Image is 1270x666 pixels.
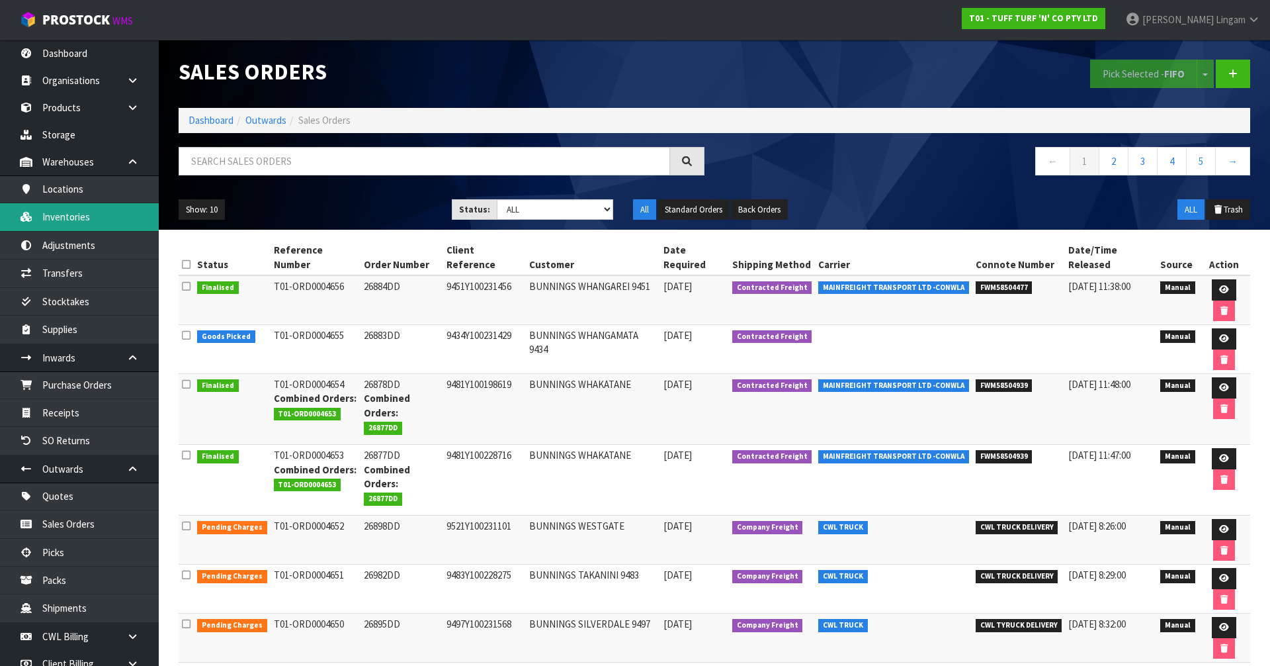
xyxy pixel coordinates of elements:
img: cube-alt.png [20,11,36,28]
button: Standard Orders [657,199,730,220]
span: CWL TRUCK DELIVERY [976,570,1058,583]
span: Sales Orders [298,114,351,126]
span: Company Freight [732,619,803,632]
strong: Combined Orders: [274,392,357,404]
span: Pending Charges [197,521,267,534]
td: 26895DD [360,614,443,663]
td: T01-ORD0004655 [271,325,361,374]
td: T01-ORD0004656 [271,275,361,325]
a: 3 [1128,147,1158,175]
span: Manual [1160,521,1195,534]
span: [DATE] 8:29:00 [1068,569,1126,581]
span: FWM58504939 [976,379,1033,393]
th: Carrier [815,240,972,275]
a: ← [1035,147,1070,175]
td: BUNNINGS WHAKATANE [526,374,659,445]
td: BUNNINGS SILVERDALE 9497 [526,614,659,663]
td: 26883DD [360,325,443,374]
span: CWL TRUCK [818,521,868,534]
th: Client Reference [443,240,526,275]
strong: FIFO [1164,68,1185,80]
span: T01-ORD0004653 [274,408,341,421]
span: [DATE] [663,618,692,630]
td: T01-ORD0004650 [271,614,361,663]
th: Date/Time Released [1065,240,1157,275]
th: Customer [526,240,659,275]
span: [DATE] [663,280,692,293]
nav: Page navigation [724,147,1250,179]
a: → [1215,147,1250,175]
span: CWL TRUCK DELIVERY [976,521,1058,534]
td: T01-ORD0004653 [271,445,361,516]
span: CWL TRUCK [818,570,868,583]
td: BUNNINGS WHANGAMATA 9434 [526,325,659,374]
strong: T01 - TUFF TURF 'N' CO PTY LTD [969,13,1098,24]
button: Trash [1206,199,1250,220]
span: MAINFREIGHT TRANSPORT LTD -CONWLA [818,450,969,463]
button: Pick Selected -FIFO [1090,60,1197,88]
th: Date Required [660,240,729,275]
td: 26982DD [360,565,443,614]
span: Manual [1160,330,1195,344]
button: Show: 10 [179,199,225,220]
span: Finalised [197,450,239,463]
a: 4 [1157,147,1187,175]
th: Shipping Method [729,240,816,275]
span: 26877DD [364,422,402,435]
button: Back Orders [731,199,788,220]
span: [DATE] 8:26:00 [1068,520,1126,532]
span: [DATE] 11:38:00 [1068,280,1130,293]
span: Lingam [1216,13,1246,26]
td: 26877DD [360,445,443,516]
span: [DATE] [663,449,692,461]
a: 2 [1099,147,1128,175]
th: Order Number [360,240,443,275]
span: [DATE] 11:47:00 [1068,449,1130,461]
th: Source [1157,240,1199,275]
td: T01-ORD0004652 [271,516,361,565]
span: Contracted Freight [732,379,812,393]
span: [DATE] [663,329,692,342]
td: 26884DD [360,275,443,325]
span: Goods Picked [197,330,255,344]
td: 9481Y100228716 [443,445,526,516]
span: Contracted Freight [732,330,812,344]
h1: Sales Orders [179,60,704,84]
td: 9483Y100228275 [443,565,526,614]
a: 5 [1186,147,1216,175]
input: Search sales orders [179,147,670,175]
strong: Combined Orders: [274,463,357,476]
th: Connote Number [972,240,1066,275]
span: CWL TRUCK [818,619,868,632]
strong: Status: [459,204,490,215]
span: Finalised [197,379,239,393]
td: 9434Y100231429 [443,325,526,374]
td: BUNNINGS WESTGATE [526,516,659,565]
span: FWM58504939 [976,450,1033,463]
span: [DATE] [663,378,692,391]
span: Manual [1160,619,1195,632]
td: 9521Y100231101 [443,516,526,565]
a: 1 [1070,147,1099,175]
span: [DATE] 11:48:00 [1068,378,1130,391]
span: 26877DD [364,493,402,506]
span: Finalised [197,281,239,295]
a: Dashboard [189,114,233,126]
span: [DATE] [663,569,692,581]
span: Company Freight [732,521,803,534]
span: Manual [1160,379,1195,393]
span: Contracted Freight [732,450,812,463]
td: BUNNINGS WHAKATANE [526,445,659,516]
span: MAINFREIGHT TRANSPORT LTD -CONWLA [818,281,969,295]
span: ProStock [42,11,110,28]
span: Manual [1160,281,1195,295]
a: T01 - TUFF TURF 'N' CO PTY LTD [962,8,1105,29]
td: BUNNINGS WHANGAREI 9451 [526,275,659,325]
span: Pending Charges [197,619,267,632]
span: Manual [1160,450,1195,463]
td: 9481Y100198619 [443,374,526,445]
td: 9451Y100231456 [443,275,526,325]
small: WMS [112,15,133,27]
td: 9497Y100231568 [443,614,526,663]
button: ALL [1177,199,1205,220]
